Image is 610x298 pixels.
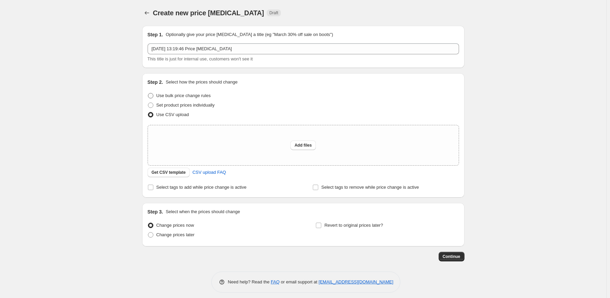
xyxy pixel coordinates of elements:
[439,252,464,261] button: Continue
[142,8,152,18] button: Price change jobs
[228,279,271,284] span: Need help? Read the
[188,167,230,178] a: CSV upload FAQ
[192,169,226,176] span: CSV upload FAQ
[324,223,383,228] span: Revert to original prices later?
[166,208,240,215] p: Select when the prices should change
[156,112,189,117] span: Use CSV upload
[156,103,215,108] span: Set product prices individually
[166,79,237,86] p: Select how the prices should change
[280,279,319,284] span: or email support at
[156,223,194,228] span: Change prices now
[156,185,247,190] span: Select tags to add while price change is active
[269,10,278,16] span: Draft
[148,31,163,38] h2: Step 1.
[290,141,316,150] button: Add files
[321,185,419,190] span: Select tags to remove while price change is active
[148,79,163,86] h2: Step 2.
[156,232,195,237] span: Change prices later
[148,43,459,54] input: 30% off holiday sale
[443,254,460,259] span: Continue
[271,279,280,284] a: FAQ
[166,31,333,38] p: Optionally give your price [MEDICAL_DATA] a title (eg "March 30% off sale on boots")
[156,93,211,98] span: Use bulk price change rules
[319,279,393,284] a: [EMAIL_ADDRESS][DOMAIN_NAME]
[148,208,163,215] h2: Step 3.
[148,168,190,177] button: Get CSV template
[148,56,253,61] span: This title is just for internal use, customers won't see it
[153,9,264,17] span: Create new price [MEDICAL_DATA]
[152,170,186,175] span: Get CSV template
[294,143,312,148] span: Add files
